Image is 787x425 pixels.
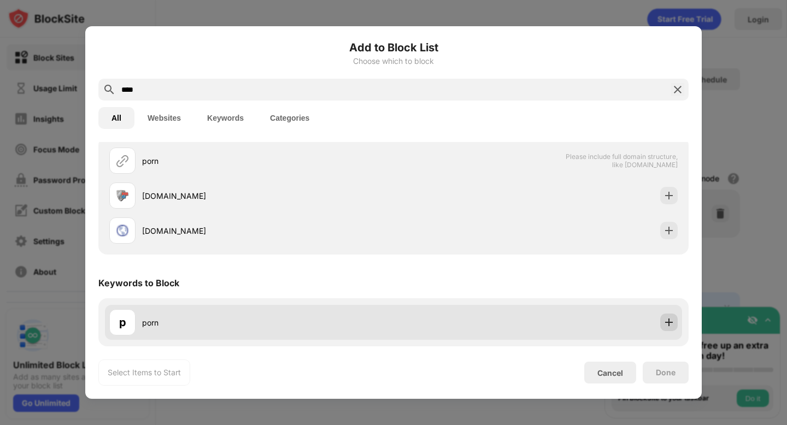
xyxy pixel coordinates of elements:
[142,155,393,167] div: porn
[98,107,134,129] button: All
[597,368,623,377] div: Cancel
[565,152,678,169] span: Please include full domain structure, like [DOMAIN_NAME]
[671,83,684,96] img: search-close
[194,107,257,129] button: Keywords
[116,189,129,202] img: favicons
[142,225,393,237] div: [DOMAIN_NAME]
[656,368,676,377] div: Done
[98,57,689,66] div: Choose which to block
[98,39,689,56] h6: Add to Block List
[142,317,393,328] div: porn
[134,107,194,129] button: Websites
[103,83,116,96] img: search.svg
[108,367,181,378] div: Select Items to Start
[257,107,322,129] button: Categories
[116,224,129,237] img: favicons
[98,278,179,288] div: Keywords to Block
[116,154,129,167] img: url.svg
[142,190,393,202] div: [DOMAIN_NAME]
[119,314,126,330] div: p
